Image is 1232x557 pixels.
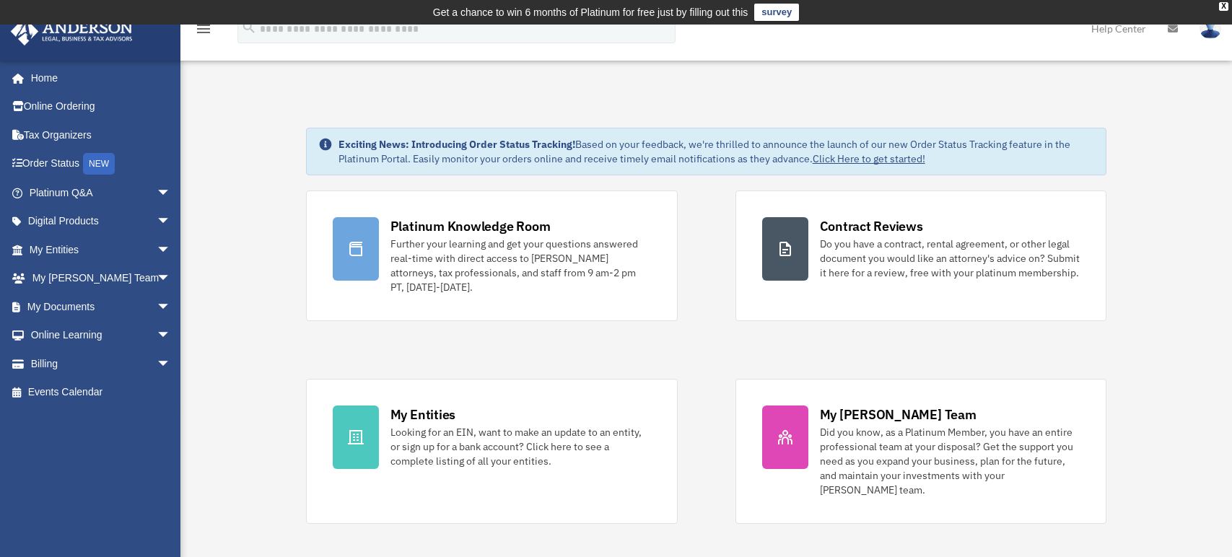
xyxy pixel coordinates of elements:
div: Looking for an EIN, want to make an update to an entity, or sign up for a bank account? Click her... [390,425,651,468]
div: My [PERSON_NAME] Team [820,405,977,424]
strong: Exciting News: Introducing Order Status Tracking! [338,138,575,151]
a: Platinum Knowledge Room Further your learning and get your questions answered real-time with dire... [306,190,678,321]
div: Get a chance to win 6 months of Platinum for free just by filling out this [433,4,748,21]
a: My [PERSON_NAME] Team Did you know, as a Platinum Member, you have an entire professional team at... [735,379,1107,524]
div: Contract Reviews [820,217,923,235]
img: User Pic [1200,18,1221,39]
span: arrow_drop_down [157,321,185,351]
span: arrow_drop_down [157,178,185,208]
a: survey [754,4,799,21]
a: Platinum Q&Aarrow_drop_down [10,178,193,207]
img: Anderson Advisors Platinum Portal [6,17,137,45]
a: Order StatusNEW [10,149,193,179]
a: menu [195,25,212,38]
i: search [241,19,257,35]
div: Further your learning and get your questions answered real-time with direct access to [PERSON_NAM... [390,237,651,294]
a: Events Calendar [10,378,193,407]
span: arrow_drop_down [157,207,185,237]
a: Online Ordering [10,92,193,121]
a: My [PERSON_NAME] Teamarrow_drop_down [10,264,193,293]
a: Tax Organizers [10,120,193,149]
a: Digital Productsarrow_drop_down [10,207,193,236]
div: NEW [83,153,115,175]
span: arrow_drop_down [157,349,185,379]
a: Online Learningarrow_drop_down [10,321,193,350]
div: Do you have a contract, rental agreement, or other legal document you would like an attorney's ad... [820,237,1080,280]
div: Based on your feedback, we're thrilled to announce the launch of our new Order Status Tracking fe... [338,137,1095,166]
div: My Entities [390,405,455,424]
div: Did you know, as a Platinum Member, you have an entire professional team at your disposal? Get th... [820,425,1080,497]
a: Billingarrow_drop_down [10,349,193,378]
a: My Documentsarrow_drop_down [10,292,193,321]
div: close [1219,2,1228,11]
i: menu [195,20,212,38]
span: arrow_drop_down [157,264,185,294]
a: Home [10,63,185,92]
a: Click Here to get started! [813,152,925,165]
span: arrow_drop_down [157,292,185,322]
a: My Entitiesarrow_drop_down [10,235,193,264]
a: Contract Reviews Do you have a contract, rental agreement, or other legal document you would like... [735,190,1107,321]
a: My Entities Looking for an EIN, want to make an update to an entity, or sign up for a bank accoun... [306,379,678,524]
div: Platinum Knowledge Room [390,217,551,235]
span: arrow_drop_down [157,235,185,265]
